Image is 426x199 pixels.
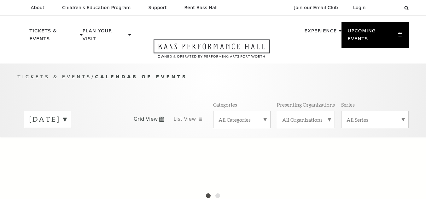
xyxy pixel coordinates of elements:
[282,116,330,123] label: All Organizations
[277,101,335,108] p: Presenting Organizations
[184,5,218,10] p: Rent Bass Hall
[376,5,398,11] select: Select:
[347,116,403,123] label: All Series
[219,116,265,123] label: All Categories
[29,114,67,124] label: [DATE]
[173,116,196,123] span: List View
[149,5,167,10] p: Support
[83,27,127,46] p: Plan Your Visit
[304,27,337,38] p: Experience
[134,116,158,123] span: Grid View
[62,5,131,10] p: Children's Education Program
[348,27,397,46] p: Upcoming Events
[18,73,409,81] p: /
[31,5,44,10] p: About
[18,74,92,79] span: Tickets & Events
[30,27,79,46] p: Tickets & Events
[341,101,355,108] p: Series
[95,74,187,79] span: Calendar of Events
[213,101,237,108] p: Categories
